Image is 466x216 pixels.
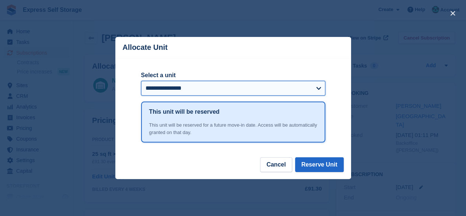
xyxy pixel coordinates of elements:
h1: This unit will be reserved [149,107,220,116]
label: Select a unit [141,71,325,80]
button: Cancel [260,157,292,172]
p: Allocate Unit [123,43,168,52]
div: This unit will be reserved for a future move-in date. Access will be automatically granted on tha... [149,121,317,136]
button: Reserve Unit [295,157,344,172]
button: close [447,7,459,19]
